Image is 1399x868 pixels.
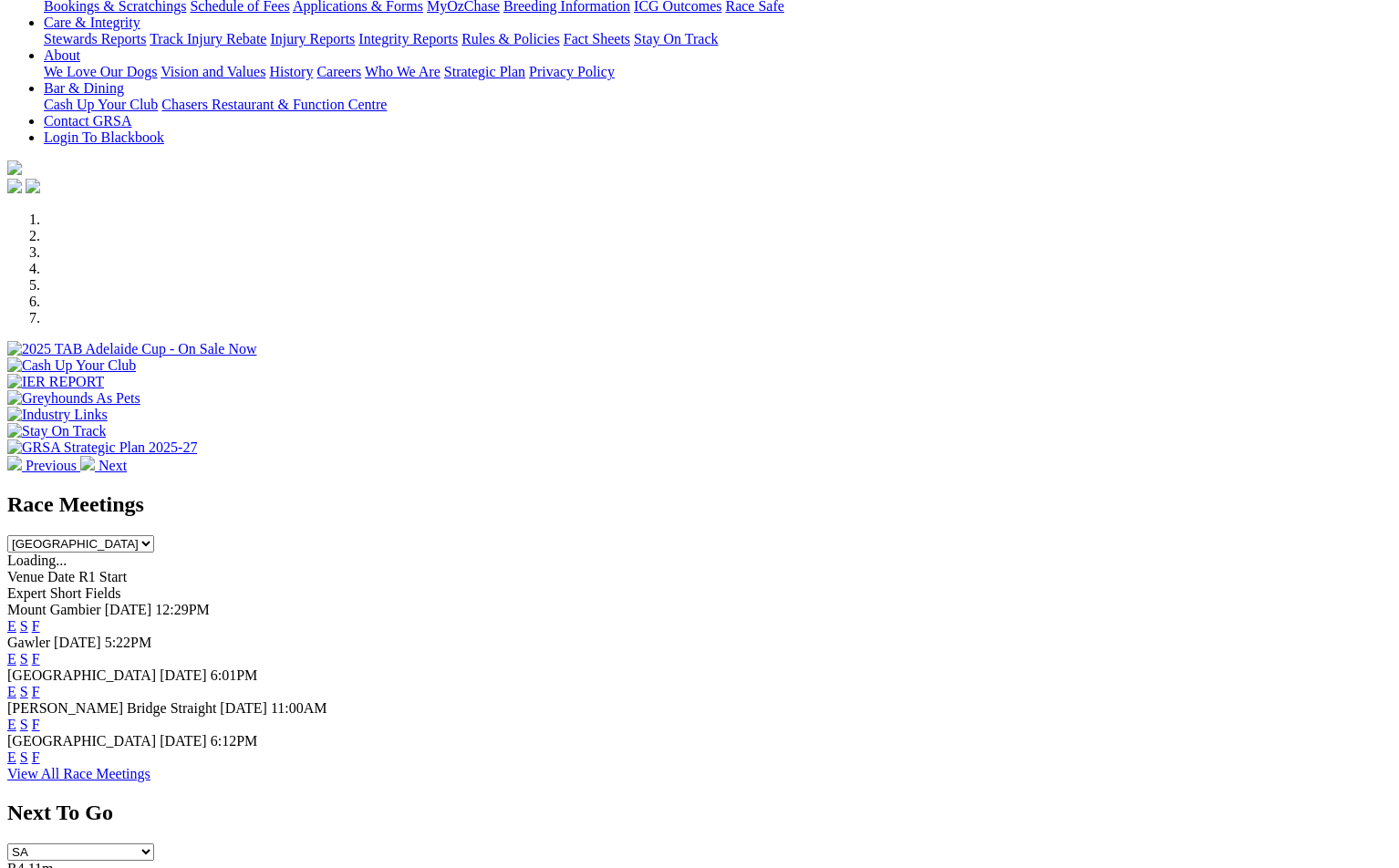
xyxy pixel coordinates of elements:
[358,31,458,46] a: Integrity Reports
[7,635,50,650] span: Gawler
[44,113,131,129] a: Contact GRSA
[7,733,156,749] span: [GEOGRAPHIC_DATA]
[634,31,718,46] a: Stay On Track
[7,585,47,601] span: Expert
[161,97,387,112] a: Chasers Restaurant & Function Centre
[7,684,16,699] a: E
[444,64,525,79] a: Strategic Plan
[271,700,327,716] span: 11:00AM
[7,179,22,193] img: facebook.svg
[7,357,136,374] img: Cash Up Your Club
[7,801,1392,825] h2: Next To Go
[7,374,104,390] img: IER REPORT
[80,456,95,470] img: chevron-right-pager-white.svg
[7,456,22,470] img: chevron-left-pager-white.svg
[7,700,216,716] span: [PERSON_NAME] Bridge Straight
[211,667,258,683] span: 6:01PM
[7,717,16,732] a: E
[98,458,127,473] span: Next
[150,31,266,46] a: Track Injury Rebate
[20,717,28,732] a: S
[7,423,106,439] img: Stay On Track
[269,64,313,79] a: History
[7,160,22,175] img: logo-grsa-white.png
[47,569,75,584] span: Date
[7,618,16,634] a: E
[26,458,77,473] span: Previous
[7,439,197,456] img: GRSA Strategic Plan 2025-27
[26,179,40,193] img: twitter.svg
[44,15,140,30] a: Care & Integrity
[7,407,108,423] img: Industry Links
[44,64,1392,80] div: About
[85,585,120,601] span: Fields
[461,31,560,46] a: Rules & Policies
[44,31,146,46] a: Stewards Reports
[7,651,16,666] a: E
[211,733,258,749] span: 6:12PM
[220,700,267,716] span: [DATE]
[529,64,615,79] a: Privacy Policy
[7,667,156,683] span: [GEOGRAPHIC_DATA]
[44,31,1392,47] div: Care & Integrity
[564,31,630,46] a: Fact Sheets
[7,458,80,473] a: Previous
[7,569,44,584] span: Venue
[44,47,80,63] a: About
[32,684,40,699] a: F
[20,749,28,765] a: S
[7,492,1392,517] h2: Race Meetings
[54,635,101,650] span: [DATE]
[20,684,28,699] a: S
[7,553,67,568] span: Loading...
[7,602,101,617] span: Mount Gambier
[7,390,140,407] img: Greyhounds As Pets
[44,80,124,96] a: Bar & Dining
[316,64,361,79] a: Careers
[20,618,28,634] a: S
[161,64,265,79] a: Vision and Values
[32,618,40,634] a: F
[44,97,158,112] a: Cash Up Your Club
[270,31,355,46] a: Injury Reports
[80,458,127,473] a: Next
[160,667,207,683] span: [DATE]
[44,64,157,79] a: We Love Our Dogs
[105,602,152,617] span: [DATE]
[365,64,440,79] a: Who We Are
[105,635,152,650] span: 5:22PM
[160,733,207,749] span: [DATE]
[50,585,82,601] span: Short
[32,749,40,765] a: F
[155,602,210,617] span: 12:29PM
[32,717,40,732] a: F
[78,569,127,584] span: R1 Start
[44,97,1392,113] div: Bar & Dining
[32,651,40,666] a: F
[20,651,28,666] a: S
[7,749,16,765] a: E
[7,766,150,781] a: View All Race Meetings
[7,341,257,357] img: 2025 TAB Adelaide Cup - On Sale Now
[44,129,164,145] a: Login To Blackbook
